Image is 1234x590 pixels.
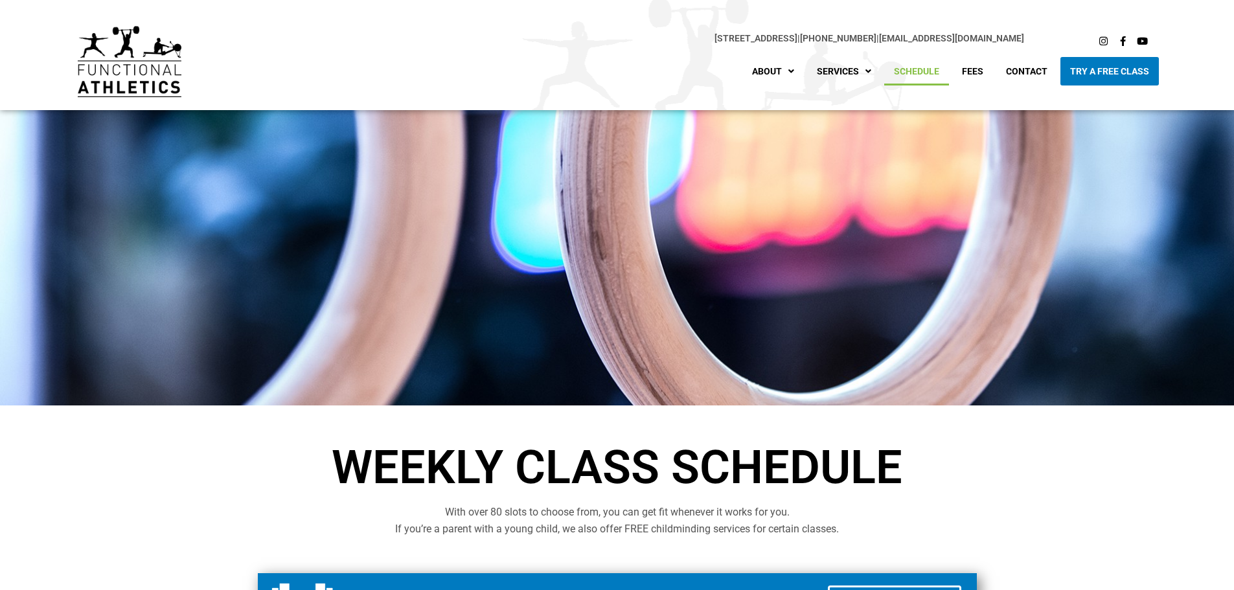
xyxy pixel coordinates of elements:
[742,57,804,85] a: About
[800,33,876,43] a: [PHONE_NUMBER]
[807,57,881,85] a: Services
[255,504,980,538] p: With over 80 slots to choose from, you can get fit whenever it works for you. If you’re a parent ...
[884,57,949,85] a: Schedule
[255,444,980,491] h1: Weekly Class Schedule
[714,33,797,43] a: [STREET_ADDRESS]
[879,33,1024,43] a: [EMAIL_ADDRESS][DOMAIN_NAME]
[1060,57,1159,85] a: Try A Free Class
[714,33,800,43] span: |
[207,31,1025,46] p: |
[996,57,1057,85] a: Contact
[78,26,181,97] img: default-logo
[952,57,993,85] a: Fees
